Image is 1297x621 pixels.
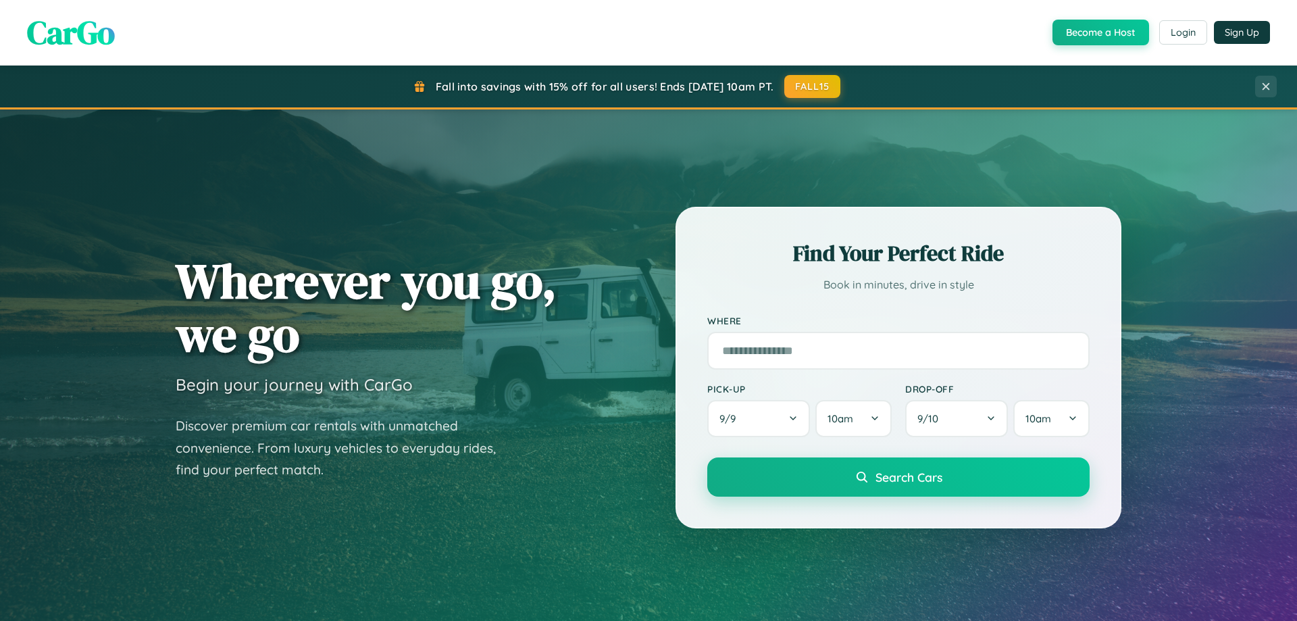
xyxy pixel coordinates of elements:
[707,275,1090,295] p: Book in minutes, drive in style
[719,412,742,425] span: 9 / 9
[828,412,853,425] span: 10am
[1025,412,1051,425] span: 10am
[707,383,892,395] label: Pick-up
[176,415,513,481] p: Discover premium car rentals with unmatched convenience. From luxury vehicles to everyday rides, ...
[707,315,1090,326] label: Where
[1013,400,1090,437] button: 10am
[1214,21,1270,44] button: Sign Up
[905,383,1090,395] label: Drop-off
[1159,20,1207,45] button: Login
[815,400,892,437] button: 10am
[707,400,810,437] button: 9/9
[176,374,413,395] h3: Begin your journey with CarGo
[1052,20,1149,45] button: Become a Host
[875,470,942,485] span: Search Cars
[27,10,115,55] span: CarGo
[176,254,557,361] h1: Wherever you go, we go
[905,400,1008,437] button: 9/10
[436,80,774,93] span: Fall into savings with 15% off for all users! Ends [DATE] 10am PT.
[784,75,841,98] button: FALL15
[707,457,1090,497] button: Search Cars
[707,239,1090,268] h2: Find Your Perfect Ride
[917,412,945,425] span: 9 / 10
